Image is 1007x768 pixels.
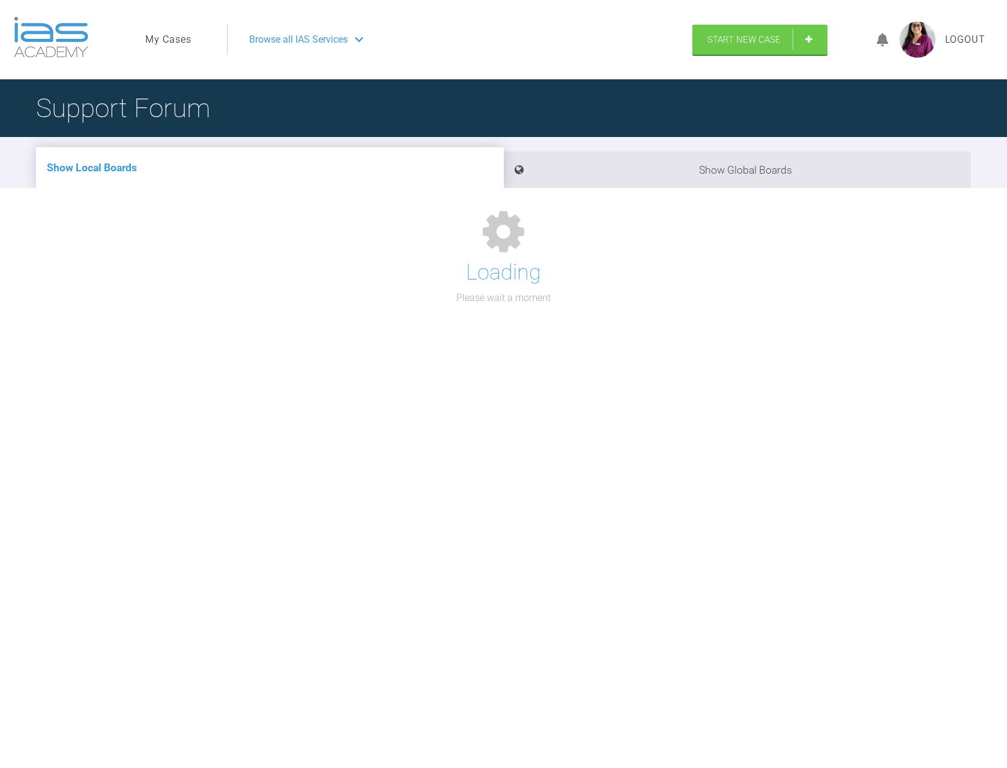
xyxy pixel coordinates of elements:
p: Please wait a moment [456,290,551,306]
img: logo-light.3e3ef733.png [14,17,88,58]
a: Start New Case [692,25,827,55]
h1: Support Forum [36,87,210,129]
span: Browse all IAS Services [249,32,348,47]
h1: Loading [466,255,541,290]
a: My Cases [145,32,192,47]
li: Show Global Boards [504,151,972,188]
li: Show Local Boards [36,147,504,188]
span: Start New Case [707,34,781,45]
img: profile.png [900,22,936,58]
a: Logout [945,32,985,47]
